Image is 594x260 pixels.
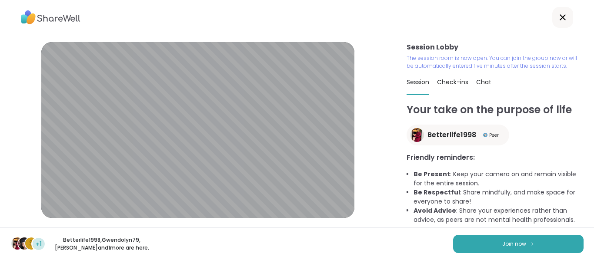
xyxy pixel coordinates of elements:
[407,42,584,53] h3: Session Lobby
[453,235,584,253] button: Join now
[410,128,424,142] img: Betterlife1998
[407,78,429,86] span: Session
[36,240,42,249] span: +1
[437,78,468,86] span: Check-ins
[414,170,584,188] li: : Keep your camera on and remain visible for the entire session.
[407,54,584,70] p: The session room is now open. You can join the group now or will be automatically entered five mi...
[53,236,150,252] p: Betterlife1998 , Gwendolyn79 , [PERSON_NAME] and 1 more are here.
[414,206,584,224] li: : Share your experiences rather than advice, as peers are not mental health professionals.
[407,125,509,145] a: Betterlife1998Betterlife1998Peer Badge OnePeer
[489,132,499,138] span: Peer
[414,188,584,206] li: : Share mindfully, and make space for everyone to share!
[414,206,456,215] b: Avoid Advice
[476,78,491,86] span: Chat
[29,238,33,249] span: S
[11,237,23,250] img: Betterlife1998
[407,152,584,163] h3: Friendly reminders:
[530,241,535,246] img: ShareWell Logomark
[414,170,450,178] b: Be Present
[502,240,526,248] span: Join now
[427,130,476,140] span: Betterlife1998
[18,237,30,250] img: Gwendolyn79
[21,7,80,27] img: ShareWell Logo
[414,188,460,197] b: Be Respectful
[483,133,487,137] img: Peer Badge One
[407,102,584,118] h1: Your take on the purpose of life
